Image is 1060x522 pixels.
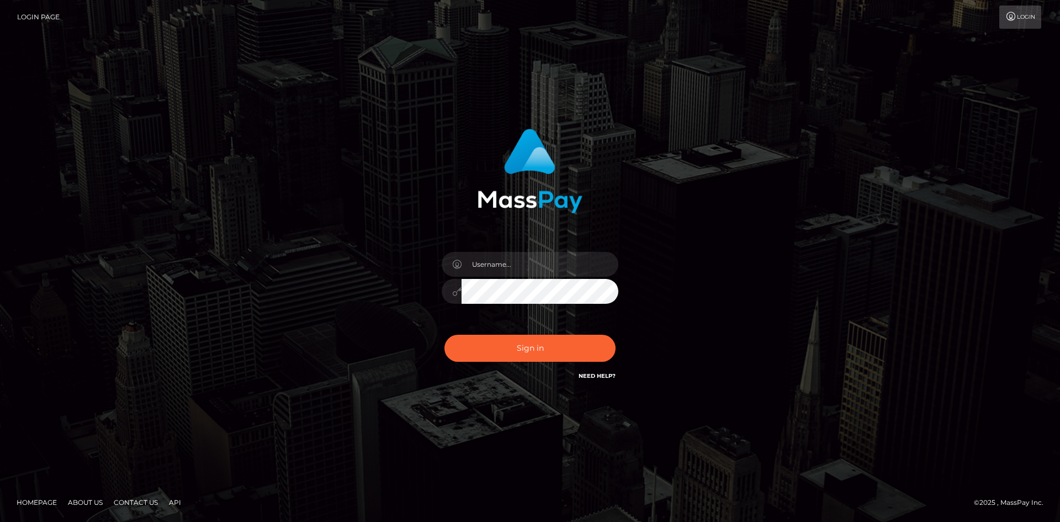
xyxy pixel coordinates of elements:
[462,252,618,277] input: Username...
[444,335,616,362] button: Sign in
[579,372,616,379] a: Need Help?
[12,494,61,511] a: Homepage
[478,129,582,213] img: MassPay Login
[999,6,1041,29] a: Login
[109,494,162,511] a: Contact Us
[165,494,185,511] a: API
[974,497,1052,509] div: © 2025 , MassPay Inc.
[63,494,107,511] a: About Us
[17,6,60,29] a: Login Page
